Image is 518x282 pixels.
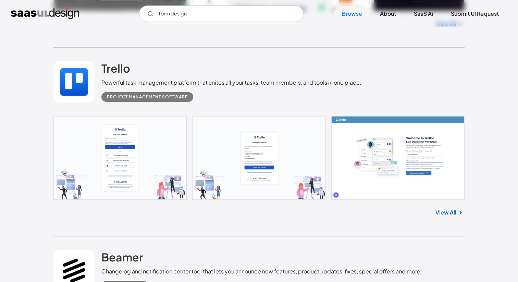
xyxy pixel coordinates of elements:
div: Changelog and notification center tool that lets you announce new features, product updates, fixe... [101,267,420,275]
div: Powerful task management platform that unites all your tasks, team members, and tools in one place. [101,78,361,87]
a: Beamer [101,250,143,267]
a: About [372,6,404,21]
h2: Trello [101,61,130,75]
form: Email Form [139,5,304,22]
a: Browse [334,6,370,21]
div: Project Management Software [107,93,188,101]
a: SaaS Ai [406,6,441,21]
h2: Beamer [101,250,143,264]
a: home [11,8,79,19]
a: Submit UI Request [443,6,507,21]
a: View All [435,208,456,217]
a: Trello [101,61,130,78]
input: Search UI designs you're looking for... [139,5,304,22]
